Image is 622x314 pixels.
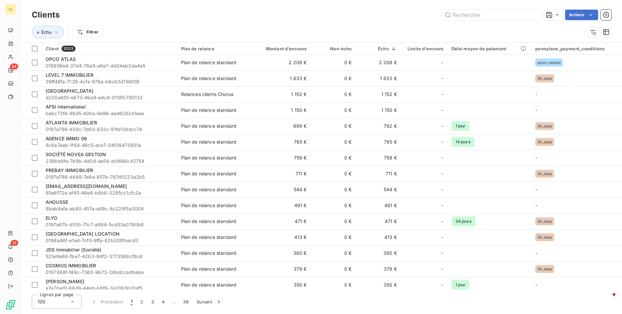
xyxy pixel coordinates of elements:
[181,91,233,98] div: Relances clients Chorus
[250,55,311,70] td: 2 208 €
[356,245,401,261] td: 380 €
[46,237,173,244] span: 0198a46f-e1e4-7cf0-9ffa-62b205fbecd3
[46,263,96,268] span: COSMOS IMMOBILIER
[535,250,537,256] span: -
[46,247,102,252] span: JDS Immobilier (Société)
[535,107,537,113] span: -
[441,170,443,177] span: -
[250,150,311,166] td: 759 €
[311,55,356,70] td: 0 €
[168,296,179,307] span: …
[181,155,237,161] div: Plan de relance standard
[46,72,93,78] span: LEVEL 7 IMMOBILIER
[311,213,356,229] td: 0 €
[46,221,173,228] span: 0197a67b-d555-71c7-a984-5cd03a0760b6
[250,213,311,229] td: 471 €
[360,46,397,51] div: Échu
[452,137,474,147] span: 14 jours
[46,120,97,125] span: ATLANTA IMMOBILIER
[181,139,237,145] div: Plan de relance standard
[441,155,443,161] span: -
[46,152,106,157] span: SOCIÉTÉ NOVEA GESTION
[311,261,356,277] td: 0 €
[452,46,528,51] div: Délai moyen de paiement
[10,64,18,69] span: 54
[311,166,356,182] td: 0 €
[535,46,618,51] div: pennylane_payment_conditions
[181,282,237,288] div: Plan de relance standard
[311,102,356,118] td: 0 €
[32,26,64,38] button: Échu
[46,167,93,173] span: PREBAY IMMOBILIER
[87,295,127,309] button: Précédent
[537,76,552,80] span: 30_days
[37,298,45,305] span: 100
[46,126,173,133] span: 0197a798-d38c-7d60-832c-91fe13ddcc74
[250,134,311,150] td: 765 €
[179,295,193,309] button: 36
[136,295,147,309] button: 2
[452,280,470,290] span: 1 jour
[311,198,356,213] td: 0 €
[311,277,356,293] td: 0 €
[441,107,443,113] span: -
[181,46,246,51] div: Plan de relance
[405,46,444,51] div: Limite d’encours
[72,27,103,37] button: Filtrer
[535,91,537,97] span: -
[250,166,311,182] td: 711 €
[535,187,537,192] span: -
[311,182,356,198] td: 0 €
[356,150,401,166] td: 759 €
[250,102,311,118] td: 1 150 €
[46,142,173,149] span: 6c6a7aab-1f84-46c5-ace7-04f38470651a
[46,279,84,284] span: [PERSON_NAME]
[441,123,443,129] span: -
[181,75,237,82] div: Plan de relance standard
[311,245,356,261] td: 0 €
[537,140,552,144] span: 30_days
[356,118,401,134] td: 792 €
[311,229,356,245] td: 0 €
[535,155,537,160] span: -
[250,277,311,293] td: 350 €
[147,295,158,309] button: 3
[314,46,352,51] div: Non-échu
[181,266,237,272] div: Plan de relance standard
[537,124,552,128] span: 30_days
[46,110,173,117] span: bebc73f4-49d5-400a-9e96-aad6282e1eee
[356,102,401,118] td: 1 150 €
[356,261,401,277] td: 379 €
[441,266,443,272] span: -
[441,202,443,209] span: -
[46,63,173,69] span: 019956e4-37d4-76a9-a6a7-dd04eb3da4e5
[599,292,615,307] iframe: Intercom live chat
[46,231,120,237] span: [GEOGRAPHIC_DATA] LOCATION
[181,250,237,256] div: Plan de relance standard
[181,170,237,177] div: Plan de relance standard
[311,70,356,86] td: 0 €
[131,298,132,305] span: 1
[250,86,311,102] td: 1 152 €
[46,269,173,276] span: 0197888f-f49c-7360-9b73-26bdccadbeba
[46,158,173,164] span: 236bb6fa-7d9b-4d04-ae54-dcf496c42754
[46,94,173,101] span: d220a655-e673-4ba9-a4c4-0118fc785132
[311,134,356,150] td: 0 €
[452,121,470,131] span: 1 jour
[181,107,237,113] div: Plan de relance standard
[565,10,598,20] button: Actions
[181,218,237,225] div: Plan de relance standard
[356,86,401,102] td: 1 152 €
[5,4,16,15] div: LI
[537,267,552,271] span: 30_days
[441,250,443,256] span: -
[46,46,59,51] span: Client
[181,123,237,129] div: Plan de relance standard
[535,282,537,288] span: -
[441,218,443,225] span: -
[46,253,173,260] span: 521e8e68-fbe7-42b3-94f2-3773566cf9cd
[181,234,237,241] div: Plan de relance standard
[46,183,127,189] span: [EMAIL_ADDRESS][DOMAIN_NAME]
[46,205,173,212] span: 8bab8afa-ab80-457a-a89c-8c229f5a3004
[46,78,173,85] span: 39ff48fa-7139-4cfe-976a-b6c63d76605f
